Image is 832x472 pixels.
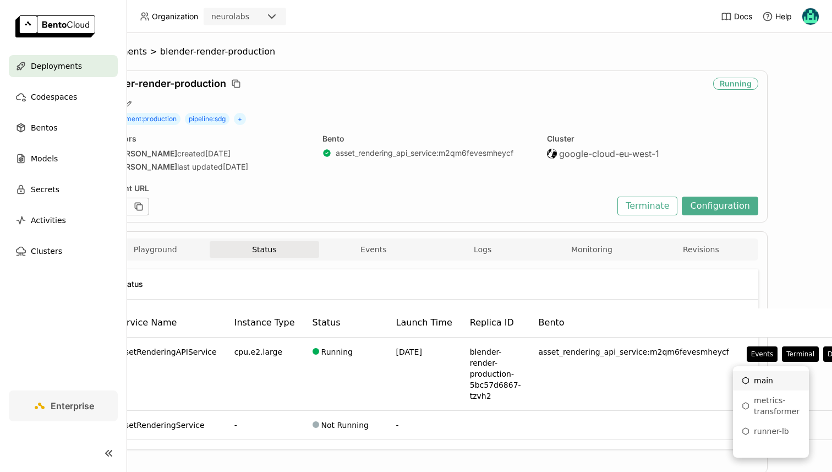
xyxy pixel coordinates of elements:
span: Bentos [31,121,57,134]
span: [DATE] [205,149,231,159]
span: Codespaces [31,90,77,104]
div: Endpoint URL [98,183,612,193]
button: Playground [101,241,210,258]
span: AssetRenderingService [116,420,205,431]
td: blender-render-production-5bc57d6867-tzvh2 [461,338,530,411]
img: logo [15,15,95,37]
a: Secrets [9,178,118,200]
nav: Breadcrumbs navigation [89,46,768,57]
div: neurolabs [211,11,249,22]
a: Clusters [9,240,118,262]
span: Docs [734,12,752,21]
td: cpu.e2.large [226,338,304,411]
span: Help [775,12,792,21]
a: Enterprise [9,390,118,421]
div: Operators [98,134,309,144]
button: Events [319,241,428,258]
strong: [PERSON_NAME] [113,162,177,172]
a: Codespaces [9,86,118,108]
span: Status [119,278,143,290]
span: Activities [31,214,66,227]
th: Launch Time [387,308,461,338]
span: Enterprise [51,400,94,411]
div: Labels [98,99,758,108]
span: AssetRenderingAPIService [116,346,217,357]
span: + [234,113,246,125]
div: Cluster [547,134,758,144]
td: Not Running [304,411,387,440]
th: Instance Type [226,308,304,338]
span: - [396,421,399,430]
span: pipeline : sdg [185,113,229,125]
ul: Menu [733,366,809,458]
button: Monitoring [537,241,646,258]
span: [DATE] [223,162,248,172]
span: Organization [152,12,198,21]
span: environment : production [98,113,180,125]
a: Bentos [9,117,118,139]
div: Help [762,11,792,22]
span: google-cloud-eu-west-1 [559,148,659,159]
a: asset_rendering_api_service:m2qm6fevesmheycf [336,148,513,158]
span: Models [31,152,58,165]
div: main [742,375,800,386]
span: blender-render-production [160,46,275,57]
a: Docs [721,11,752,22]
th: Replica ID [461,308,530,338]
a: Activities [9,209,118,231]
button: Events [747,346,778,362]
input: Selected neurolabs. [250,12,251,23]
span: [DATE] [396,348,422,356]
button: Revisions [647,241,756,258]
th: Service Name [107,308,226,338]
div: Bento [322,134,534,144]
div: Running [713,78,758,90]
span: Secrets [31,183,59,196]
span: Logs [474,245,491,254]
div: runner-lb [742,426,800,437]
a: Models [9,148,118,170]
span: > [147,46,160,57]
td: - [226,411,304,440]
img: Calin Cojocaru [802,8,819,25]
div: created [98,148,309,159]
a: Deployments [9,55,118,77]
button: Terminal [782,346,819,362]
button: Terminate [617,197,677,215]
button: Configuration [682,197,758,215]
span: Clusters [31,245,62,258]
span: Deployments [31,59,82,73]
th: Bento [530,308,738,338]
th: Status [304,308,387,338]
div: metrics-transformer [742,395,800,417]
td: asset_rendering_api_service:m2qm6fevesmheycf [530,338,738,411]
div: last updated [98,161,309,172]
strong: [PERSON_NAME] [113,149,177,159]
div: Events [751,350,774,359]
button: Status [210,241,319,258]
span: blender-render-production [98,78,226,90]
td: Running [304,338,387,411]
